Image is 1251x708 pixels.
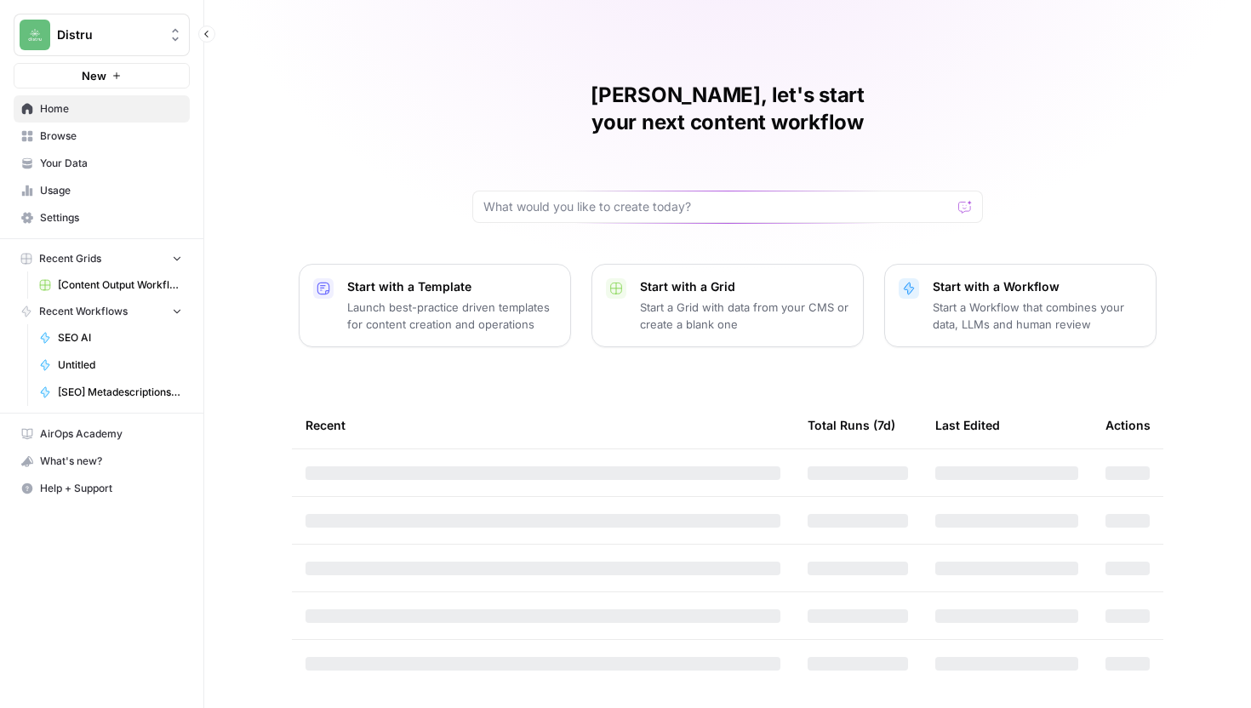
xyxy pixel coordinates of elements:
span: Your Data [40,156,182,171]
span: Recent Workflows [39,304,128,319]
button: Start with a WorkflowStart a Workflow that combines your data, LLMs and human review [884,264,1157,347]
span: Untitled [58,357,182,373]
span: AirOps Academy [40,426,182,442]
button: Recent Grids [14,246,190,271]
a: Settings [14,204,190,231]
a: SEO AI [31,324,190,351]
div: What's new? [14,448,189,474]
span: Settings [40,210,182,226]
p: Launch best-practice driven templates for content creation and operations [347,299,557,333]
button: What's new? [14,448,190,475]
a: [SEO] Metadescriptions Blog [31,379,190,406]
a: [Content Output Workflows] Start with Content Brief [31,271,190,299]
div: Total Runs (7d) [808,402,895,448]
span: [Content Output Workflows] Start with Content Brief [58,277,182,293]
img: Distru Logo [20,20,50,50]
div: Last Edited [935,402,1000,448]
a: Untitled [31,351,190,379]
span: [SEO] Metadescriptions Blog [58,385,182,400]
div: Actions [1105,402,1151,448]
h1: [PERSON_NAME], let's start your next content workflow [472,82,983,136]
span: Usage [40,183,182,198]
a: Home [14,95,190,123]
p: Start with a Workflow [933,278,1142,295]
input: What would you like to create today? [483,198,951,215]
p: Start with a Grid [640,278,849,295]
p: Start with a Template [347,278,557,295]
span: New [82,67,106,84]
span: Help + Support [40,481,182,496]
a: AirOps Academy [14,420,190,448]
div: Recent [306,402,780,448]
span: Browse [40,128,182,144]
button: New [14,63,190,88]
span: Distru [57,26,160,43]
button: Recent Workflows [14,299,190,324]
a: Your Data [14,150,190,177]
button: Help + Support [14,475,190,502]
p: Start a Workflow that combines your data, LLMs and human review [933,299,1142,333]
span: Home [40,101,182,117]
a: Browse [14,123,190,150]
a: Usage [14,177,190,204]
span: SEO AI [58,330,182,345]
button: Start with a TemplateLaunch best-practice driven templates for content creation and operations [299,264,571,347]
p: Start a Grid with data from your CMS or create a blank one [640,299,849,333]
button: Workspace: Distru [14,14,190,56]
button: Start with a GridStart a Grid with data from your CMS or create a blank one [591,264,864,347]
span: Recent Grids [39,251,101,266]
